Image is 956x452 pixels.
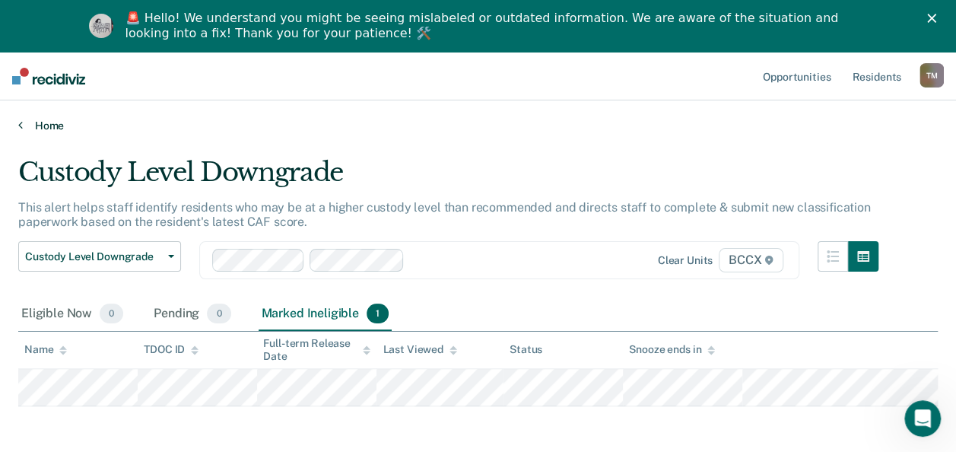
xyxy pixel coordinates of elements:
[144,343,199,356] div: TDOC ID
[658,254,713,267] div: Clear units
[719,248,783,272] span: BCCX
[100,304,123,323] span: 0
[919,63,944,88] div: T M
[24,343,67,356] div: Name
[18,241,181,272] button: Custody Level Downgrade
[904,400,941,437] iframe: Intercom live chat
[151,298,233,331] div: Pending0
[18,119,938,132] a: Home
[919,63,944,88] button: TM
[259,298,392,331] div: Marked Ineligible1
[927,14,942,23] div: Close
[125,11,843,41] div: 🚨 Hello! We understand you might be seeing mislabeled or outdated information. We are aware of th...
[510,343,542,356] div: Status
[760,52,834,100] a: Opportunities
[849,52,904,100] a: Residents
[629,343,715,356] div: Snooze ends in
[207,304,230,323] span: 0
[12,68,85,84] img: Recidiviz
[18,157,878,200] div: Custody Level Downgrade
[89,14,113,38] img: Profile image for Kim
[263,337,370,363] div: Full-term Release Date
[367,304,389,323] span: 1
[383,343,456,356] div: Last Viewed
[18,200,871,229] p: This alert helps staff identify residents who may be at a higher custody level than recommended a...
[18,298,126,331] div: Eligible Now0
[25,250,162,263] span: Custody Level Downgrade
